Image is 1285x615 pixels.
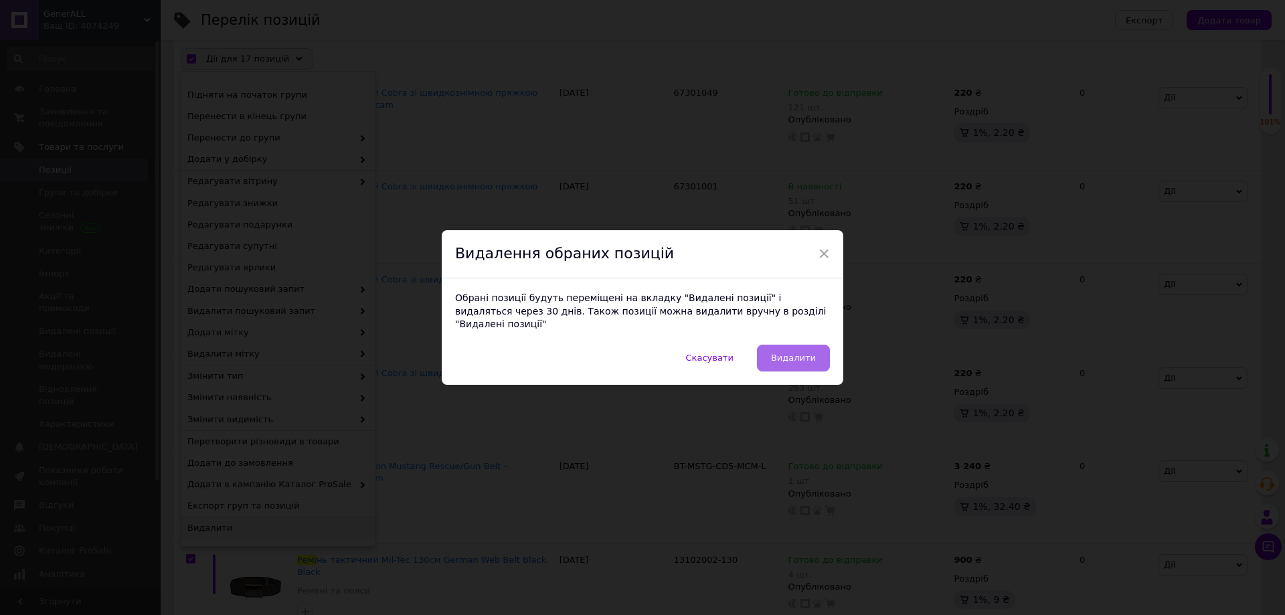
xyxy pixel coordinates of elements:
[771,353,816,363] span: Видалити
[672,345,748,371] button: Скасувати
[455,245,674,262] span: Видалення обраних позицій
[757,345,830,371] button: Видалити
[818,242,830,265] span: ×
[455,292,826,329] span: Обрані позиції будуть переміщені на вкладку "Видалені позиції" і видаляться через 30 днів. Також ...
[686,353,734,363] span: Скасувати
